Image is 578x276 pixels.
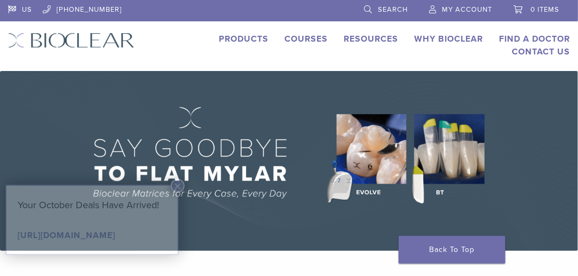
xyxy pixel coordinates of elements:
[414,34,483,44] a: Why Bioclear
[442,5,492,14] span: My Account
[344,34,398,44] a: Resources
[18,197,167,213] p: Your October Deals Have Arrived!
[171,179,185,193] button: Close
[531,5,559,14] span: 0 items
[219,34,268,44] a: Products
[284,34,328,44] a: Courses
[18,230,115,241] a: [URL][DOMAIN_NAME]
[512,46,570,57] a: Contact Us
[378,5,408,14] span: Search
[399,236,505,264] a: Back To Top
[499,34,570,44] a: Find A Doctor
[8,33,134,48] img: Bioclear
